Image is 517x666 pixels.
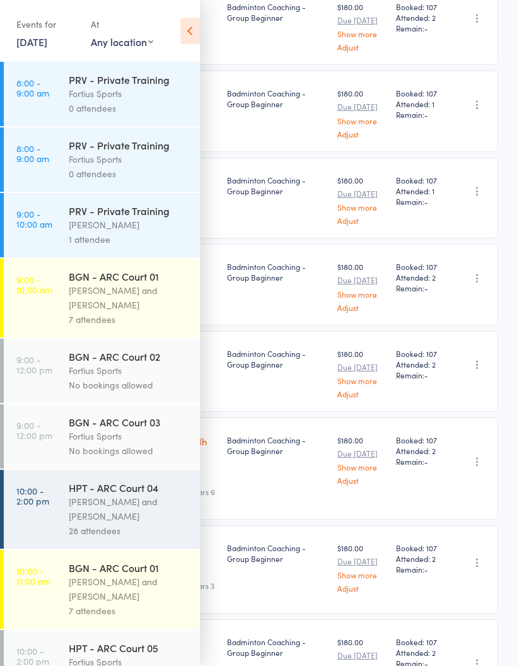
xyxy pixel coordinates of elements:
[337,290,386,298] a: Show more
[337,1,386,51] div: $180.00
[227,88,328,109] div: Badminton Coaching - Group Beginner
[337,175,386,225] div: $180.00
[337,542,386,592] div: $180.00
[227,636,328,658] div: Badminton Coaching - Group Beginner
[396,88,447,98] span: Booked: 107
[69,523,189,538] div: 28 attendees
[69,204,189,218] div: PRV - Private Training
[4,193,200,257] a: 9:00 -10:00 amPRV - Private Training[PERSON_NAME]1 attendee
[69,575,189,604] div: [PERSON_NAME] and [PERSON_NAME]
[424,196,428,207] span: -
[69,312,189,327] div: 7 attendees
[69,415,189,429] div: BGN - ARC Court 03
[337,30,386,38] a: Show more
[337,276,386,284] small: Due [DATE]
[69,232,189,247] div: 1 attendee
[227,348,328,370] div: Badminton Coaching - Group Beginner
[337,203,386,211] a: Show more
[91,14,153,35] div: At
[424,283,428,293] span: -
[69,494,189,523] div: [PERSON_NAME] and [PERSON_NAME]
[396,636,447,647] span: Booked: 107
[69,101,189,115] div: 0 attendees
[337,102,386,111] small: Due [DATE]
[16,420,52,440] time: 9:00 - 12:00 pm
[69,73,189,86] div: PRV - Private Training
[4,404,200,469] a: 9:00 -12:00 pmBGN - ARC Court 03Fortius SportsNo bookings allowed
[396,359,447,370] span: Attended: 2
[16,35,47,49] a: [DATE]
[69,166,189,181] div: 0 attendees
[396,175,447,185] span: Booked: 107
[69,363,189,378] div: Fortius Sports
[337,651,386,660] small: Due [DATE]
[69,443,189,458] div: No bookings allowed
[16,354,52,375] time: 9:00 - 12:00 pm
[16,143,49,163] time: 8:00 - 9:00 am
[337,557,386,566] small: Due [DATE]
[396,647,447,658] span: Attended: 2
[396,109,447,120] span: Remain:
[69,283,189,312] div: [PERSON_NAME] and [PERSON_NAME]
[337,390,386,398] a: Adjust
[69,269,189,283] div: BGN - ARC Court 01
[4,470,200,549] a: 10:00 -2:00 pmHPT - ARC Court 04[PERSON_NAME] and [PERSON_NAME]28 attendees
[69,561,189,575] div: BGN - ARC Court 01
[337,571,386,579] a: Show more
[396,348,447,359] span: Booked: 107
[16,274,52,295] time: 9:00 - 10:00 am
[69,152,189,166] div: Fortius Sports
[16,566,50,586] time: 10:00 - 11:00 am
[424,456,428,467] span: -
[16,209,52,229] time: 9:00 - 10:00 am
[16,14,78,35] div: Events for
[424,23,428,33] span: -
[337,377,386,385] a: Show more
[4,62,200,126] a: 8:00 -9:00 amPRV - Private TrainingFortius Sports0 attendees
[337,189,386,198] small: Due [DATE]
[337,88,386,137] div: $180.00
[424,564,428,575] span: -
[396,435,447,445] span: Booked: 107
[227,1,328,23] div: Badminton Coaching - Group Beginner
[396,553,447,564] span: Attended: 2
[16,486,49,506] time: 10:00 - 2:00 pm
[396,185,447,196] span: Attended: 1
[396,456,447,467] span: Remain:
[69,218,189,232] div: [PERSON_NAME]
[337,261,386,311] div: $180.00
[69,138,189,152] div: PRV - Private Training
[396,98,447,109] span: Attended: 1
[227,542,328,564] div: Badminton Coaching - Group Beginner
[227,435,328,456] div: Badminton Coaching - Group Beginner
[4,259,200,337] a: 9:00 -10:00 amBGN - ARC Court 01[PERSON_NAME] and [PERSON_NAME]7 attendees
[337,476,386,484] a: Adjust
[69,604,189,618] div: 7 attendees
[424,109,428,120] span: -
[337,348,386,398] div: $180.00
[69,378,189,392] div: No bookings allowed
[396,12,447,23] span: Attended: 2
[16,646,49,666] time: 10:00 - 2:00 pm
[337,435,386,484] div: $180.00
[396,261,447,272] span: Booked: 107
[337,117,386,125] a: Show more
[396,272,447,283] span: Attended: 2
[337,130,386,138] a: Adjust
[16,78,49,98] time: 8:00 - 9:00 am
[337,584,386,592] a: Adjust
[396,23,447,33] span: Remain:
[227,261,328,283] div: Badminton Coaching - Group Beginner
[4,339,200,403] a: 9:00 -12:00 pmBGN - ARC Court 02Fortius SportsNo bookings allowed
[424,370,428,380] span: -
[396,370,447,380] span: Remain:
[396,542,447,553] span: Booked: 107
[69,86,189,101] div: Fortius Sports
[396,283,447,293] span: Remain:
[396,196,447,207] span: Remain:
[396,1,447,12] span: Booked: 107
[337,43,386,51] a: Adjust
[396,445,447,456] span: Attended: 2
[396,564,447,575] span: Remain:
[337,463,386,471] a: Show more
